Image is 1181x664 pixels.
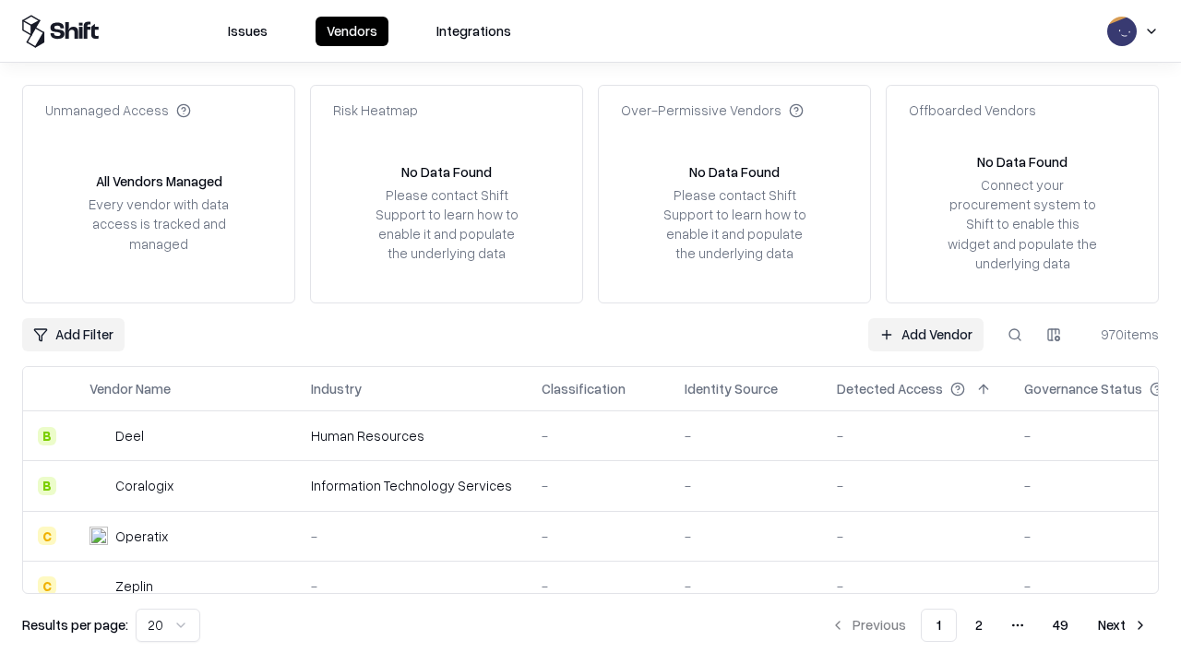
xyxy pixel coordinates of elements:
button: Issues [217,17,279,46]
div: - [542,426,655,445]
div: Unmanaged Access [45,101,191,120]
div: Zeplin [115,576,153,596]
div: 970 items [1085,325,1159,344]
div: - [837,426,995,445]
img: Operatix [89,527,108,545]
div: B [38,477,56,495]
img: Zeplin [89,576,108,595]
div: C [38,576,56,595]
button: Add Filter [22,318,125,351]
div: No Data Found [689,162,780,182]
div: C [38,527,56,545]
div: Industry [311,379,362,398]
div: - [837,527,995,546]
button: 2 [960,609,997,642]
div: No Data Found [977,152,1068,172]
div: Risk Heatmap [333,101,418,120]
img: Deel [89,427,108,445]
div: Connect your procurement system to Shift to enable this widget and populate the underlying data [946,175,1099,273]
nav: pagination [819,609,1159,642]
button: 1 [921,609,957,642]
a: Add Vendor [868,318,984,351]
button: Next [1087,609,1159,642]
div: B [38,427,56,445]
p: Results per page: [22,615,128,634]
div: Governance Status [1024,379,1142,398]
div: - [311,576,512,596]
div: - [311,527,512,546]
div: Operatix [115,527,168,546]
div: - [542,576,655,596]
div: Please contact Shift Support to learn how to enable it and populate the underlying data [370,185,523,264]
button: Vendors [316,17,388,46]
div: Classification [542,379,626,398]
div: - [837,476,995,495]
div: No Data Found [401,162,492,182]
div: - [542,476,655,495]
div: Information Technology Services [311,476,512,495]
div: - [685,476,807,495]
div: Please contact Shift Support to learn how to enable it and populate the underlying data [658,185,811,264]
div: - [685,576,807,596]
div: Vendor Name [89,379,171,398]
img: Coralogix [89,477,108,495]
div: - [685,426,807,445]
div: - [685,527,807,546]
div: Coralogix [115,476,173,495]
div: Deel [115,426,144,445]
div: - [837,576,995,596]
button: 49 [1038,609,1083,642]
div: All Vendors Managed [96,172,222,191]
button: Integrations [425,17,522,46]
div: - [542,527,655,546]
div: Over-Permissive Vendors [621,101,804,120]
div: Human Resources [311,426,512,445]
div: Detected Access [837,379,943,398]
div: Offboarded Vendors [909,101,1036,120]
div: Identity Source [685,379,778,398]
div: Every vendor with data access is tracked and managed [82,195,235,253]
